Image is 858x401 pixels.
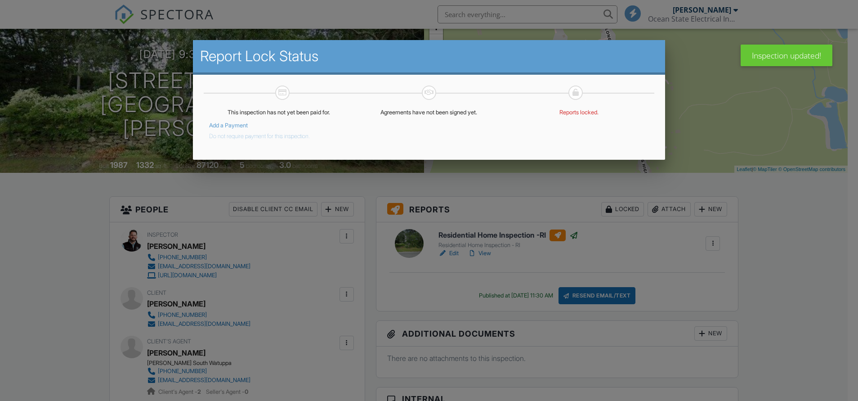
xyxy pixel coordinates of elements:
p: Agreements have not been signed yet. [359,109,499,116]
p: This inspection has not yet been paid for. [209,109,349,116]
h2: Report Lock Status [200,47,657,65]
a: Add a Payment [209,122,248,129]
div: Inspection updated! [741,45,832,66]
p: Reports locked. [509,109,649,116]
button: Do not require payment for this inspection. [209,129,310,140]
